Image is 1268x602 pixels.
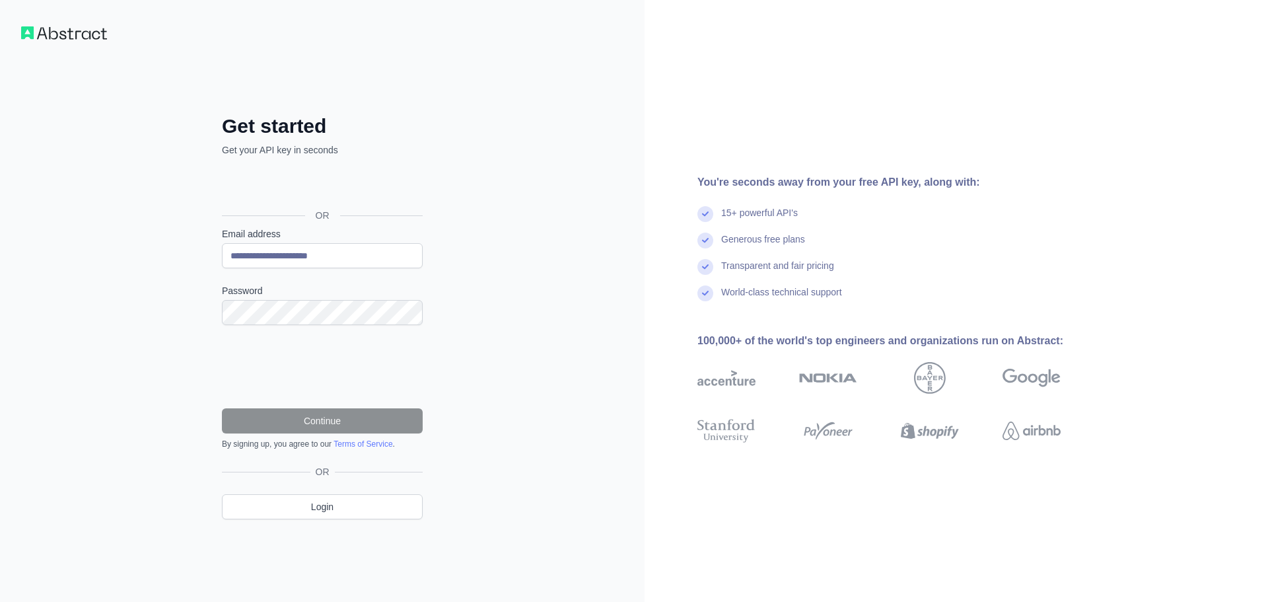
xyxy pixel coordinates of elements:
div: 100,000+ of the world's top engineers and organizations run on Abstract: [697,333,1103,349]
span: OR [310,465,335,478]
label: Email address [222,227,423,241]
iframe: reCAPTCHA [222,341,423,393]
img: nokia [799,362,857,394]
div: You're seconds away from your free API key, along with: [697,174,1103,190]
img: check mark [697,259,713,275]
div: Transparent and fair pricing [721,259,834,285]
img: check mark [697,285,713,301]
img: Workflow [21,26,107,40]
img: bayer [914,362,946,394]
img: accenture [697,362,756,394]
h2: Get started [222,114,423,138]
img: stanford university [697,416,756,445]
img: airbnb [1003,416,1061,445]
button: Continue [222,408,423,433]
img: check mark [697,233,713,248]
div: By signing up, you agree to our . [222,439,423,449]
img: google [1003,362,1061,394]
span: OR [305,209,340,222]
img: check mark [697,206,713,222]
img: shopify [901,416,959,445]
div: 15+ powerful API's [721,206,798,233]
iframe: Sign in with Google Button [215,171,427,200]
a: Login [222,494,423,519]
a: Terms of Service [334,439,392,449]
div: Generous free plans [721,233,805,259]
div: World-class technical support [721,285,842,312]
img: payoneer [799,416,857,445]
label: Password [222,284,423,297]
p: Get your API key in seconds [222,143,423,157]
